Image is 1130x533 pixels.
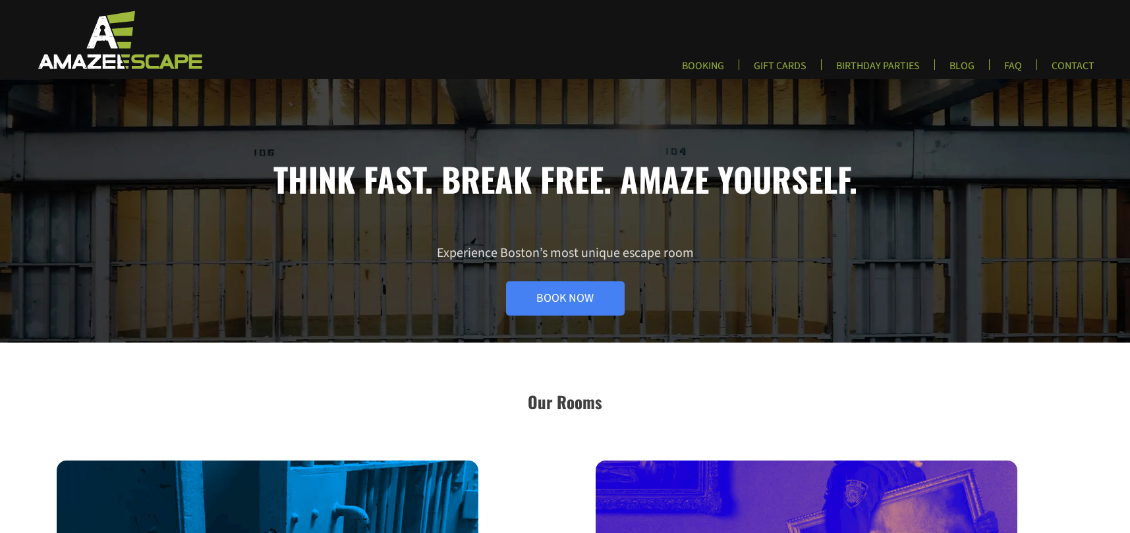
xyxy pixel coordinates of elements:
a: BLOG [939,59,985,81]
p: Experience Boston’s most unique escape room [57,244,1074,316]
a: Book Now [506,281,625,316]
a: BOOKING [671,59,735,81]
a: GIFT CARDS [743,59,817,81]
h1: Think fast. Break free. Amaze yourself. [57,159,1074,198]
a: FAQ [994,59,1032,81]
img: Escape Room Game in Boston Area [21,9,216,70]
a: BIRTHDAY PARTIES [826,59,930,81]
a: CONTACT [1041,59,1105,81]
